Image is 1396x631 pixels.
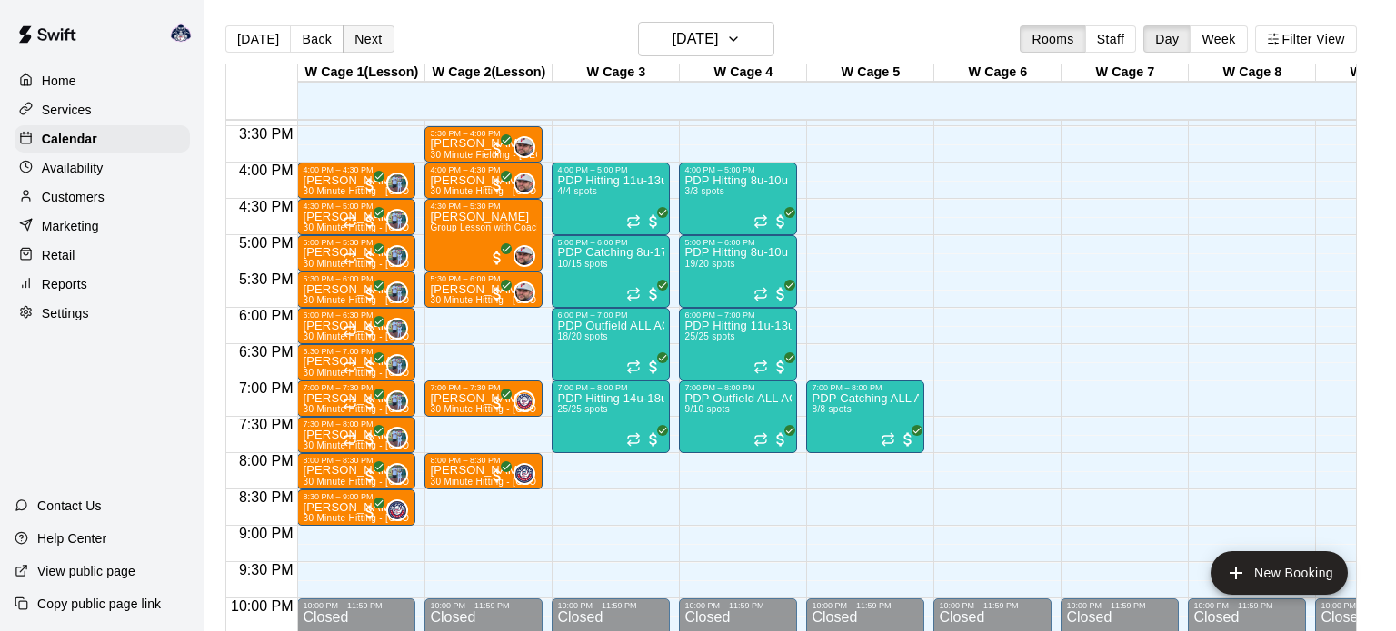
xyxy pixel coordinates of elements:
[15,242,190,269] a: Retail
[386,281,408,303] div: Paul Woodley
[386,245,408,267] div: Paul Woodley
[515,138,533,156] img: Alec Silverman
[430,165,537,174] div: 4:00 PM – 4:30 PM
[303,383,410,392] div: 7:00 PM – 7:30 PM
[297,453,415,489] div: 8:00 PM – 8:30 PM: 30 Minute Hitting - Westampton
[684,238,792,247] div: 5:00 PM – 6:00 PM
[303,186,484,196] span: 30 Minute Hitting - [GEOGRAPHIC_DATA]
[388,429,406,447] img: Paul Woodley
[388,174,406,192] img: Paul Woodley
[37,595,161,613] p: Copy public page link
[812,601,919,610] div: 10:00 PM – 11:59 PM
[290,25,344,53] button: Back
[361,503,379,521] span: All customers have paid
[557,404,607,414] span: 25/25 spots filled
[515,465,533,483] img: Derek "Boomer" Wickersham
[234,235,298,251] span: 5:00 PM
[644,358,663,376] span: All customers have paid
[488,285,506,303] span: All customers have paid
[552,163,670,235] div: 4:00 PM – 5:00 PM: PDP Hitting 11u-13u Westampton
[297,271,415,308] div: 5:30 PM – 6:00 PM: Nicholas Mazza
[303,368,484,378] span: 30 Minute Hitting - [GEOGRAPHIC_DATA]
[557,601,664,610] div: 10:00 PM – 11:59 PM
[386,318,408,340] div: Paul Woodley
[297,344,415,380] div: 6:30 PM – 7:00 PM: 30 Minute Hitting - Westampton
[672,26,718,52] h6: [DATE]
[394,209,408,231] span: Paul Woodley
[361,321,379,340] span: All customers have paid
[424,163,543,199] div: 4:00 PM – 4:30 PM: 30 Minute Hitting - Westampton
[42,159,104,177] p: Availability
[303,440,484,450] span: 30 Minute Hitting - [GEOGRAPHIC_DATA]
[679,235,797,308] div: 5:00 PM – 6:00 PM: PDP Hitting 8u-10u Westampton
[424,380,543,417] div: 7:00 PM – 7:30 PM: Brady Dooley
[343,396,357,410] span: Recurring event
[297,489,415,526] div: 8:30 PM – 9:00 PM: Richard Farruggia
[514,245,535,267] div: Alec Silverman
[303,202,410,211] div: 4:30 PM – 5:00 PM
[343,214,357,229] span: Recurring event
[552,380,670,453] div: 7:00 PM – 8:00 PM: PDP Hitting 14u-18u Westampton
[394,390,408,412] span: Paul Woodley
[234,417,298,432] span: 7:30 PM
[626,287,641,301] span: Recurring event
[772,358,790,376] span: All customers have paid
[361,249,379,267] span: All customers have paid
[394,281,408,303] span: Paul Woodley
[552,308,670,380] div: 6:00 PM – 7:00 PM: PDP Outfield ALL AGES Westampton
[679,163,797,235] div: 4:00 PM – 5:00 PM: PDP Hitting 8u-10u Westampton
[388,320,406,338] img: Paul Woodley
[514,136,535,158] div: Alec Silverman
[343,360,357,374] span: Recurring event
[15,300,190,327] div: Settings
[15,67,190,94] div: Home
[15,212,190,240] div: Marketing
[515,247,533,265] img: Alec Silverman
[772,430,790,449] span: All customers have paid
[430,274,537,283] div: 5:30 PM – 6:00 PM
[234,199,298,214] span: 4:30 PM
[899,430,917,449] span: All customers have paid
[388,392,406,410] img: Paul Woodley
[170,22,192,44] img: Larry Yurkonis
[514,281,535,303] div: Alec Silverman
[303,274,410,283] div: 5:30 PM – 6:00 PM
[234,380,298,396] span: 7:00 PM
[626,360,641,374] span: Recurring event
[15,271,190,298] a: Reports
[488,394,506,412] span: All customers have paid
[557,311,664,320] div: 6:00 PM – 7:00 PM
[343,432,357,447] span: Recurring event
[488,140,506,158] span: All customers have paid
[298,64,425,82] div: W Cage 1(Lesson)
[1255,25,1357,53] button: Filter View
[521,173,535,194] span: Alec Silverman
[15,96,190,123] a: Services
[488,176,506,194] span: All customers have paid
[37,529,106,547] p: Help Center
[1066,601,1173,610] div: 10:00 PM – 11:59 PM
[297,235,415,271] div: 5:00 PM – 5:30 PM: 30 Minute Hitting - Westampton
[343,25,394,53] button: Next
[303,259,484,269] span: 30 Minute Hitting - [GEOGRAPHIC_DATA]
[343,323,357,338] span: Recurring event
[15,154,190,182] div: Availability
[42,246,75,264] p: Retail
[626,214,641,229] span: Recurring event
[772,285,790,303] span: All customers have paid
[297,417,415,453] div: 7:30 PM – 8:00 PM: 30 Minute Hitting - Westampton
[234,489,298,505] span: 8:30 PM
[626,432,641,447] span: Recurring event
[430,404,612,414] span: 30 Minute Hitting - [GEOGRAPHIC_DATA]
[42,72,76,90] p: Home
[430,222,623,232] span: Group Lesson with Coach [PERSON_NAME]
[386,209,408,231] div: Paul Woodley
[297,163,415,199] div: 4:00 PM – 4:30 PM: Nicholas Santoferraro
[1211,551,1348,595] button: add
[1190,25,1247,53] button: Week
[557,331,607,341] span: 18/20 spots filled
[37,497,102,515] p: Contact Us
